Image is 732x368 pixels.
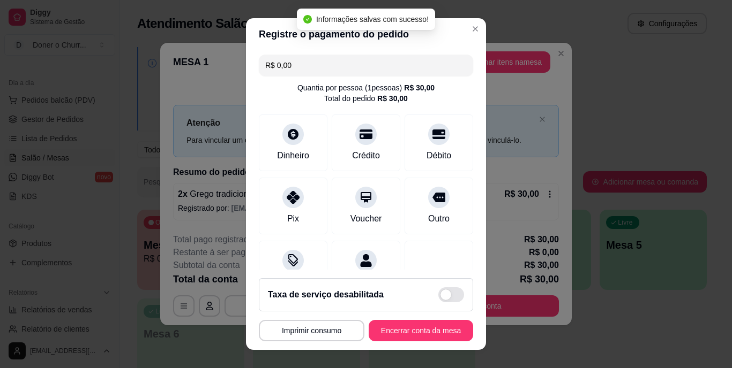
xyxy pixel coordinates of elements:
[427,149,451,162] div: Débito
[297,82,435,93] div: Quantia por pessoa ( 1 pessoas)
[303,15,312,24] span: check-circle
[377,93,408,104] div: R$ 30,00
[428,212,450,225] div: Outro
[352,149,380,162] div: Crédito
[246,18,486,50] header: Registre o pagamento do pedido
[324,93,408,104] div: Total do pedido
[369,320,473,341] button: Encerrar conta da mesa
[265,55,467,76] input: Ex.: hambúrguer de cordeiro
[277,149,309,162] div: Dinheiro
[350,212,382,225] div: Voucher
[404,82,435,93] div: R$ 30,00
[259,320,364,341] button: Imprimir consumo
[467,20,484,37] button: Close
[287,212,299,225] div: Pix
[268,288,384,301] h2: Taxa de serviço desabilitada
[316,15,429,24] span: Informações salvas com sucesso!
